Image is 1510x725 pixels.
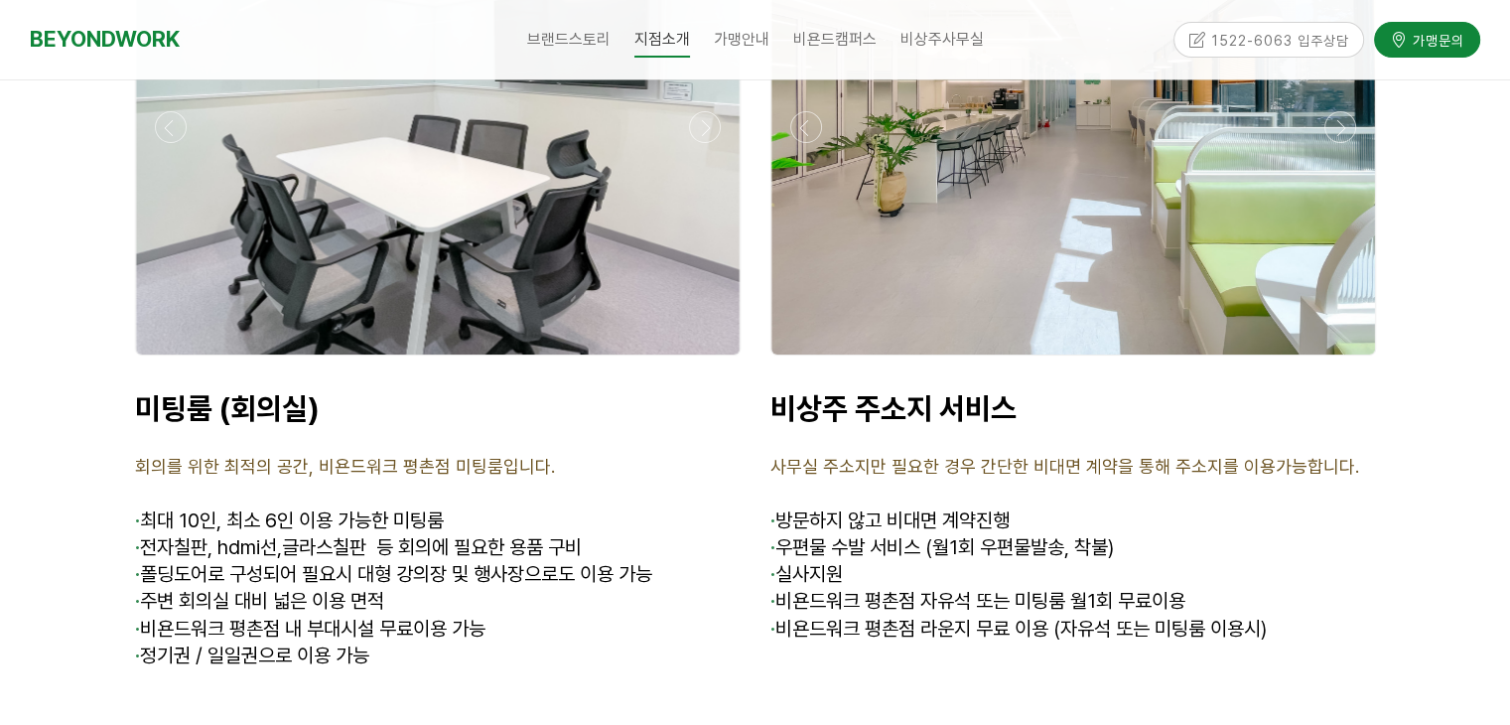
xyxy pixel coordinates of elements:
[770,508,775,532] span: ·
[889,15,996,65] a: 비상주사무실
[135,562,140,586] strong: ·
[30,21,180,58] a: BEYONDWORK
[135,508,140,532] span: ·
[702,15,781,65] a: 가맹안내
[135,617,485,641] span: 비욘드워크 평촌점 내 부대시설 무료이용 가능
[770,562,775,586] strong: ·
[515,15,622,65] a: 브랜드스토리
[135,562,652,586] span: 폴딩도어로 구성되어 필요시 대형 강의장 및 행사장으로도 이용 가능
[770,617,775,641] strong: ·
[900,30,984,49] span: 비상주사무실
[135,535,140,559] strong: ·
[770,390,1017,426] span: 비상주 주소지 서비스
[140,508,444,532] span: 최대 10인, 최소 6인 이용 가능한 미팅룸
[135,456,555,477] span: 회의를 위한 최적의 공간, 비욘드워크 평촌점 미팅룸입니다.
[634,23,690,58] span: 지점소개
[135,589,140,613] strong: ·
[770,535,775,559] strong: ·
[135,535,582,559] span: 전자칠판, hdmi선,글라스칠판 등 회의에 필요한 용품 구비
[527,30,611,49] span: 브랜드스토리
[135,617,140,641] strong: ·
[775,508,1010,532] span: 방문하지 않고 비대면 계약진행
[1374,22,1480,57] a: 가맹문의
[622,15,702,65] a: 지점소개
[793,30,877,49] span: 비욘드캠퍼스
[781,15,889,65] a: 비욘드캠퍼스
[135,644,369,667] span: 정기권 / 일일권으로 이용 가능
[770,617,1267,641] span: 비욘드워크 평촌점 라운지 무료 이용 (자유석 또는 미팅룸 이용시)
[135,390,320,426] strong: 미팅룸 (회의실)
[770,535,1114,559] span: 우편물 수발 서비스 (월1회 우편물발송, 착불)
[714,30,769,49] span: 가맹안내
[770,589,775,613] strong: ·
[1407,30,1464,50] span: 가맹문의
[770,456,1359,477] span: 사무실 주소지만 필요한 경우 간단한 비대면 계약을 통해 주소지를 이용가능합니다.
[770,562,843,586] span: 실사지원
[770,589,1185,613] span: 비욘드워크 평촌점 자유석 또는 미팅룸 월1회 무료이용
[135,644,140,667] strong: ·
[135,589,384,613] span: 주변 회의실 대비 넓은 이용 면적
